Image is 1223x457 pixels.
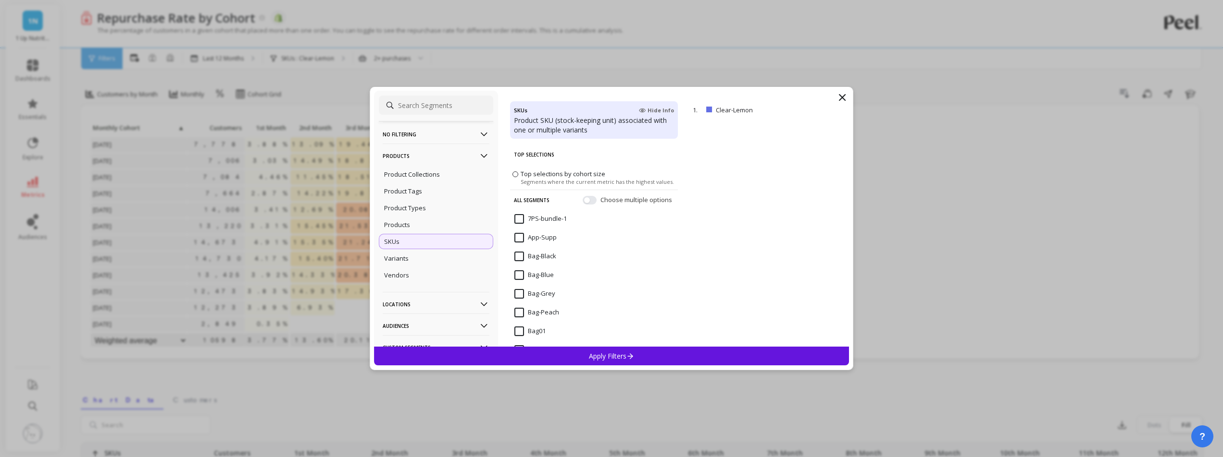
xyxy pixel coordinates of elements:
button: ? [1191,425,1213,447]
span: Hide Info [639,107,674,114]
p: Audiences [383,313,489,338]
h4: SKUs [514,105,527,116]
p: Products [384,220,410,229]
p: Variants [384,254,409,263]
span: Bag01 [514,326,546,336]
p: Locations [383,292,489,316]
span: Bag-Grey [514,289,555,299]
span: 7PS-bundle-1 [514,214,567,224]
p: 1. [693,106,702,114]
p: Apply Filters [589,351,635,361]
p: Product Tags [384,187,422,195]
p: Product SKU (stock-keeping unit) associated with one or multiple variants [514,116,674,135]
span: Top selections by cohort size [521,169,605,178]
span: Choose multiple options [600,195,674,205]
p: Custom Segments [383,335,489,360]
span: Bag-Blue [514,270,554,280]
p: Product Collections [384,170,440,179]
span: Segments where the current metric has the highest values. [521,178,674,185]
p: Top Selections [514,144,674,165]
span: Bar-Blue [514,345,553,355]
p: Product Types [384,204,426,212]
p: Vendors [384,271,409,279]
span: Bag-Black [514,252,556,261]
p: All Segments [514,190,549,210]
span: ? [1199,430,1205,443]
p: SKUs [384,237,399,246]
input: Search Segments [379,96,493,115]
span: App-Supp [514,233,557,242]
span: Bag-Peach [514,308,559,317]
p: No filtering [383,122,489,146]
p: Clear-Lemon [716,106,798,114]
p: Products [383,144,489,168]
